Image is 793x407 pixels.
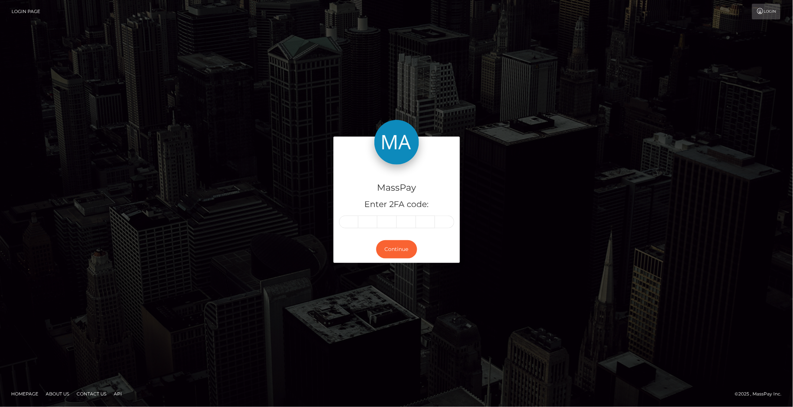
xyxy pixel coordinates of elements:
a: About Us [43,388,72,400]
a: Homepage [8,388,41,400]
a: Contact Us [74,388,109,400]
button: Continue [376,240,417,258]
h5: Enter 2FA code: [339,199,454,210]
a: API [111,388,125,400]
h4: MassPay [339,181,454,194]
img: MassPay [374,120,419,165]
a: Login Page [12,4,40,19]
div: © 2025 , MassPay Inc. [735,390,787,398]
a: Login [752,4,780,19]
